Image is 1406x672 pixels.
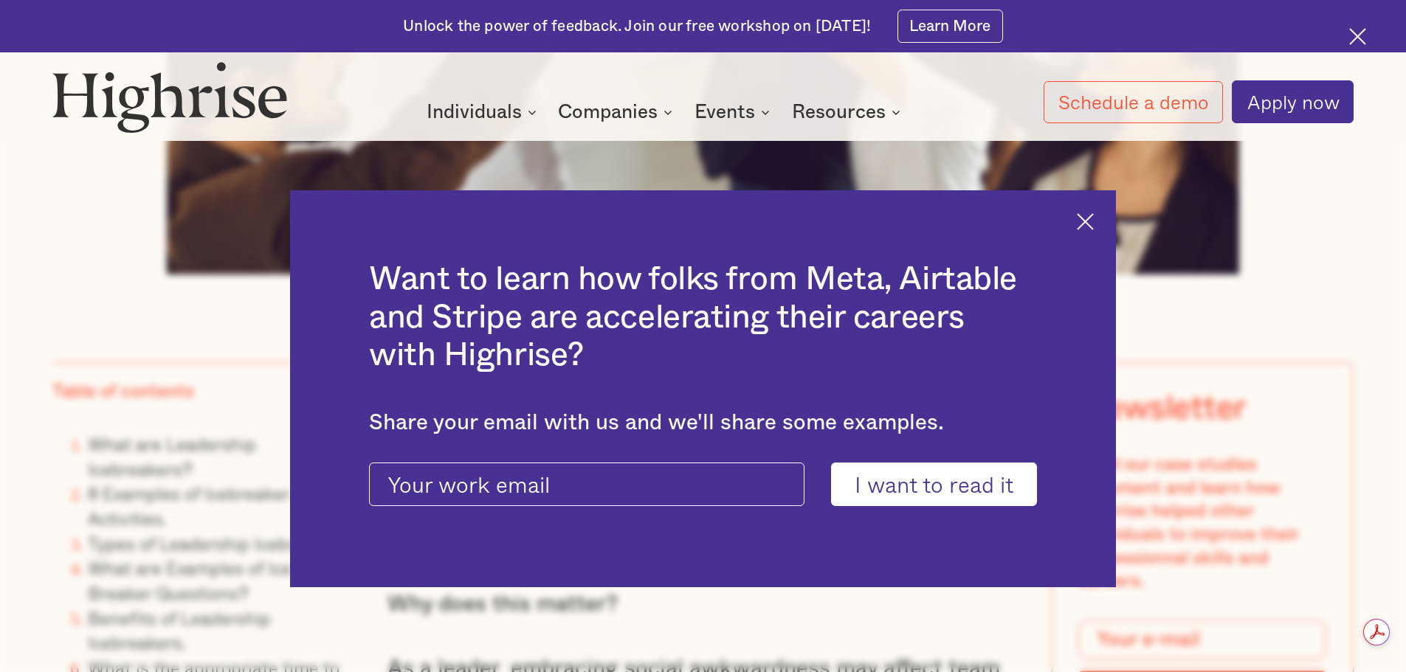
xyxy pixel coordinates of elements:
input: I want to read it [831,463,1037,507]
a: Learn More [897,10,1003,43]
div: Share your email with us and we'll share some examples. [369,410,1037,436]
form: current-ascender-blog-article-modal-form [369,463,1037,507]
div: Unlock the power of feedback. Join our free workshop on [DATE]! [403,16,871,37]
div: Individuals [427,103,522,121]
div: Companies [558,103,677,121]
div: Events [695,103,755,121]
div: Resources [792,103,886,121]
img: Cross icon [1077,213,1094,230]
a: Schedule a demo [1044,81,1224,123]
div: Resources [792,103,905,121]
input: Your work email [369,463,804,507]
div: Events [695,103,774,121]
img: Highrise logo [52,61,287,132]
div: Individuals [427,103,541,121]
div: Companies [558,103,658,121]
a: Apply now [1232,80,1354,123]
h2: Want to learn how folks from Meta, Airtable and Stripe are accelerating their careers with Highrise? [369,260,1037,375]
img: Cross icon [1349,28,1366,45]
